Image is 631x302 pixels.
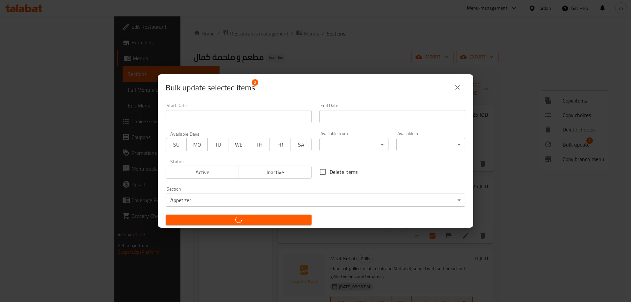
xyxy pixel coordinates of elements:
div: Appetizer [166,194,465,207]
button: Active [166,166,239,179]
button: MO [186,138,207,151]
span: MO [189,140,205,150]
span: TU [210,140,226,150]
span: Selected items count [166,82,255,93]
span: Delete items [330,168,358,176]
span: SA [293,140,309,150]
span: SU [169,140,184,150]
button: SA [291,138,312,151]
button: SU [166,138,187,151]
span: 2 [252,79,258,86]
div: ​ [396,138,465,151]
button: FR [269,138,291,151]
button: WE [228,138,249,151]
span: TH [252,140,267,150]
span: Active [169,168,236,177]
span: WE [231,140,246,150]
span: Inactive [242,168,309,177]
button: TH [249,138,270,151]
button: TU [207,138,228,151]
button: close [450,80,465,95]
button: Inactive [239,166,312,179]
span: FR [272,140,288,150]
div: ​ [319,138,388,151]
